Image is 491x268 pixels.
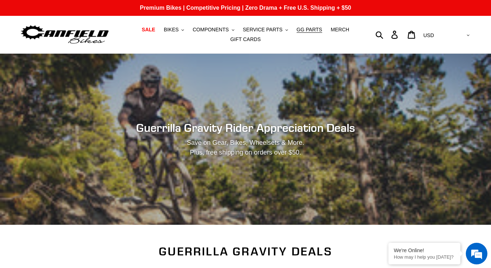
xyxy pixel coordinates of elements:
[20,23,110,46] img: Canfield Bikes
[49,121,442,135] h2: Guerrilla Gravity Rider Appreciation Deals
[189,25,238,35] button: COMPONENTS
[160,25,188,35] button: BIKES
[394,247,455,253] div: We're Online!
[49,245,442,258] h2: Guerrilla Gravity Deals
[164,27,179,33] span: BIKES
[227,35,265,44] a: GIFT CARDS
[193,27,229,33] span: COMPONENTS
[239,25,291,35] button: SERVICE PARTS
[230,36,261,43] span: GIFT CARDS
[394,254,455,260] p: How may I help you today?
[138,25,159,35] a: SALE
[327,25,353,35] a: MERCH
[243,27,282,33] span: SERVICE PARTS
[293,25,326,35] a: GG PARTS
[98,138,393,157] p: Save on Gear, Bikes, Wheelsets & More. Plus, free shipping on orders over $50.
[142,27,155,33] span: SALE
[297,27,322,33] span: GG PARTS
[331,27,349,33] span: MERCH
